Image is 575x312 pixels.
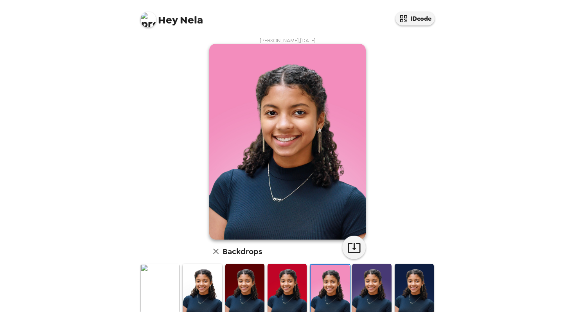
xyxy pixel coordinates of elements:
h6: Backdrops [223,245,262,258]
span: Nela [140,8,203,25]
button: IDcode [395,12,435,25]
img: user [209,44,366,240]
img: profile pic [140,12,156,27]
span: [PERSON_NAME] , [DATE] [260,37,316,44]
span: Hey [158,13,178,27]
